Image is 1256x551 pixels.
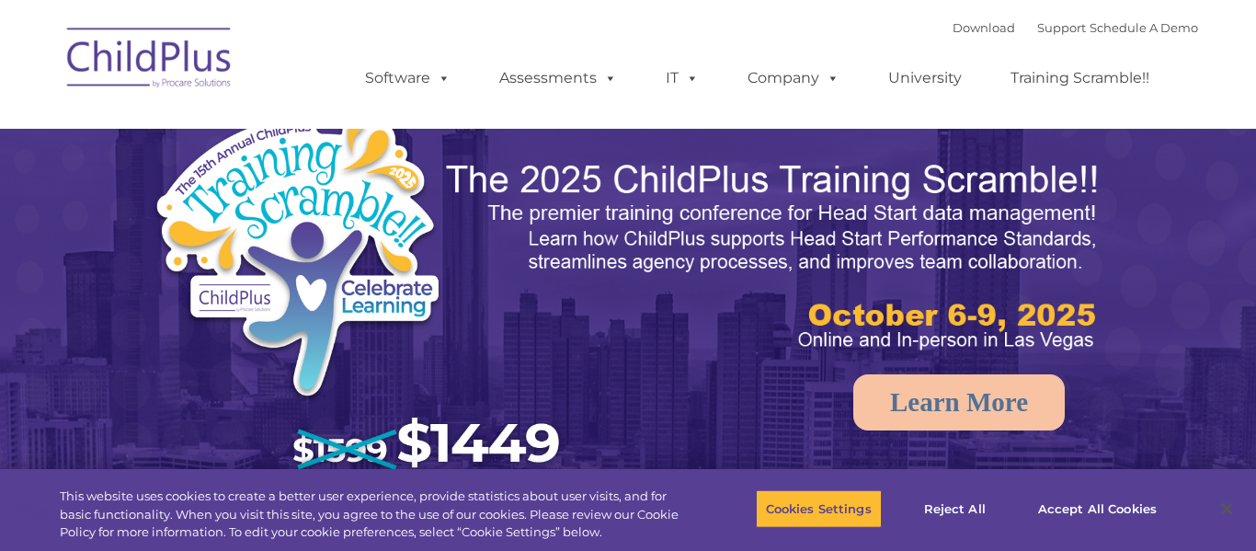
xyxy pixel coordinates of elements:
[1028,489,1167,528] button: Accept All Cookies
[1037,20,1086,35] a: Support
[256,121,312,135] span: Last name
[60,488,691,542] div: This website uses cookies to create a better user experience, provide statistics about user visit...
[953,20,1015,35] a: Download
[347,60,469,97] a: Software
[729,60,858,97] a: Company
[256,197,334,211] span: Phone number
[953,20,1198,35] font: |
[647,60,717,97] a: IT
[870,60,980,97] a: University
[897,489,1012,528] button: Reject All
[1206,488,1247,529] button: Close
[58,15,242,107] img: ChildPlus by Procare Solutions
[853,374,1065,430] a: Learn More
[481,60,635,97] a: Assessments
[992,60,1168,97] a: Training Scramble!!
[756,489,882,528] button: Cookies Settings
[1090,20,1198,35] a: Schedule A Demo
